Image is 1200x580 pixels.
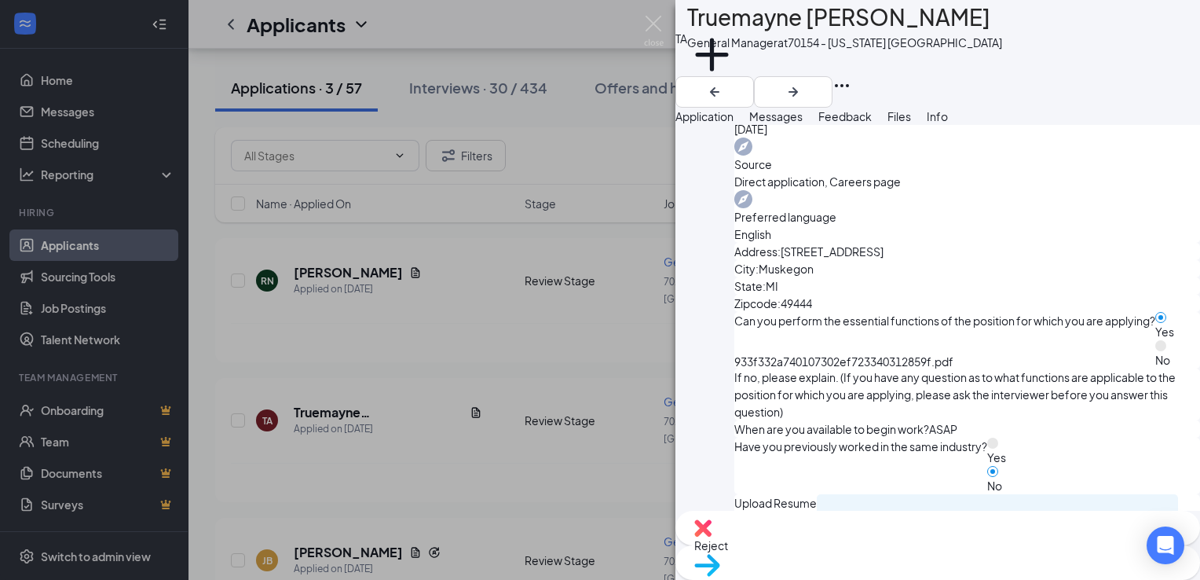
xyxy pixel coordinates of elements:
span: Address: [734,243,781,260]
span: Zipcode: [734,295,781,312]
button: PlusAdd a tag [687,30,737,97]
span: Direct application, Careers page [734,173,1200,190]
span: English [734,226,1200,243]
span: Can you perform the essential functions of the position for which you are applying? [734,312,1155,369]
span: Info [927,109,948,123]
span: Messages [749,109,803,123]
button: ArrowRight [754,76,832,108]
span: Feedback [818,109,872,123]
div: TA [675,30,687,47]
span: Have you previously worked in the same industry? [734,438,987,494]
span: Muskegon [759,260,814,277]
span: When are you available to begin work? [734,420,929,438]
span: No [987,479,1002,493]
span: City: [734,260,759,277]
div: 933f332a740107302ef723340312859f.pdf [734,353,953,370]
button: ArrowLeftNew [675,76,754,108]
svg: Ellipses [832,76,851,95]
span: Files [887,109,911,123]
div: General Manager at 70154 - [US_STATE] [GEOGRAPHIC_DATA] [687,35,1002,50]
svg: Plus [687,30,737,79]
span: MI [766,277,778,295]
span: Reject [694,537,1181,554]
span: Preferred language [734,208,1200,226]
span: [STREET_ADDRESS] [781,243,884,260]
span: Application [675,109,734,123]
span: Source [734,156,1200,173]
svg: ArrowLeftNew [705,83,724,101]
span: Yes [987,450,1006,464]
div: Open Intercom Messenger [1147,527,1184,564]
span: State: [734,277,766,295]
svg: ArrowRight [784,83,803,101]
span: No [1155,353,1170,367]
span: 49444 [781,295,812,312]
span: If no, please explain. (If you have any question as to what functions are applicable to the posit... [734,369,1200,420]
span: ASAP [929,420,957,438]
span: Yes [1155,325,1174,339]
span: [DATE] [734,120,1200,138]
